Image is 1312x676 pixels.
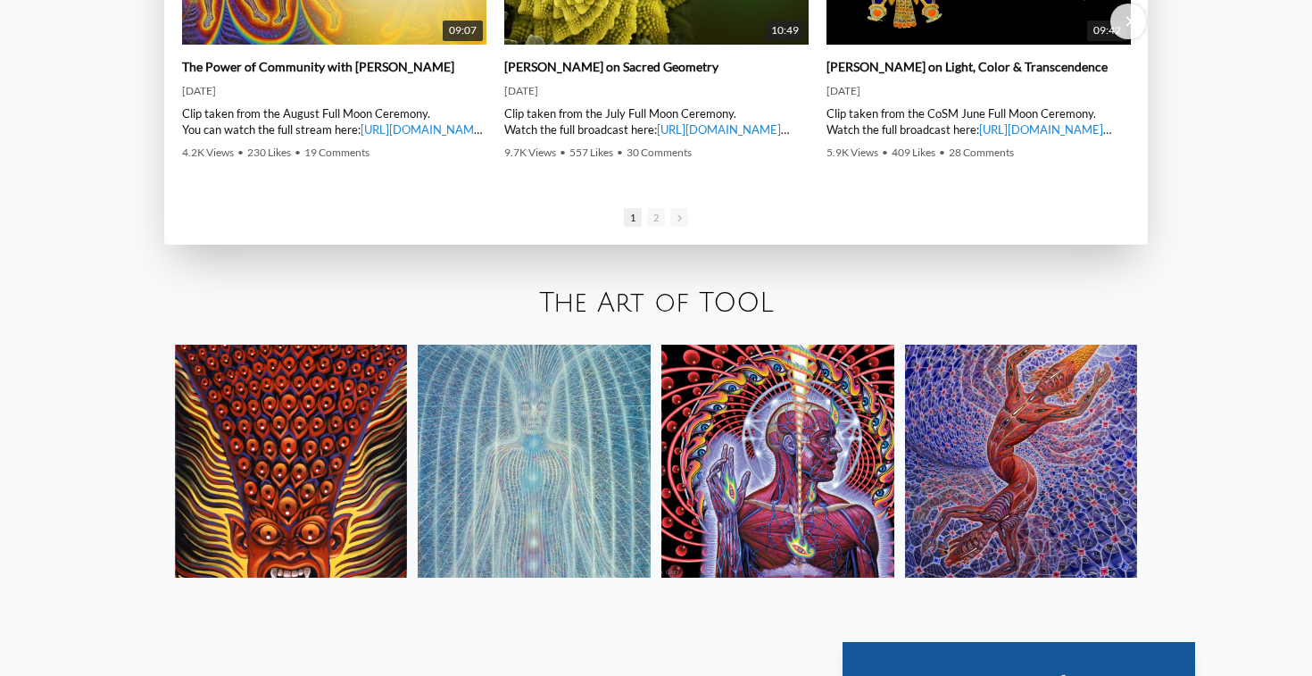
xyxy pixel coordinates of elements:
span: 10:49 [765,21,805,41]
a: [URL][DOMAIN_NAME] [361,122,485,137]
span: • [237,146,244,159]
a: [URL][DOMAIN_NAME] [657,122,781,137]
span: Go to next slide [670,208,688,227]
a: [URL][DOMAIN_NAME] [979,122,1103,137]
span: 5.9K Views [826,146,878,159]
span: • [882,146,888,159]
div: [DATE] [504,84,809,98]
span: 4.2K Views [182,146,234,159]
div: [DATE] [182,84,486,98]
span: 09:07 [443,21,483,41]
span: 9.7K Views [504,146,556,159]
span: Go to slide 1 [624,208,642,227]
div: Clip taken from the CoSM June Full Moon Ceremony. Watch the full broadcast here: | [PERSON_NAME] ... [826,105,1131,138]
a: The Power of Community with [PERSON_NAME] [182,59,454,75]
span: 09:42 [1087,21,1127,41]
a: [PERSON_NAME] on Light, Color & Transcendence [826,59,1108,75]
span: 409 Likes [892,146,935,159]
span: Go to slide 2 [647,208,665,227]
span: • [617,146,623,159]
a: The Art of TOOL [539,288,774,318]
div: Clip taken from the August Full Moon Ceremony. You can watch the full stream here: | [PERSON_NAME... [182,105,486,138]
span: 19 Comments [304,146,370,159]
div: Clip taken from the July Full Moon Ceremony. Watch the full broadcast here: | [PERSON_NAME] | ► W... [504,105,809,138]
span: 557 Likes [569,146,613,159]
span: 30 Comments [627,146,692,159]
span: 28 Comments [949,146,1014,159]
a: [PERSON_NAME] on Sacred Geometry [504,59,718,75]
span: • [560,146,566,159]
span: • [939,146,945,159]
span: 230 Likes [247,146,291,159]
span: • [295,146,301,159]
div: [DATE] [826,84,1131,98]
div: Next slide [1110,4,1146,39]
